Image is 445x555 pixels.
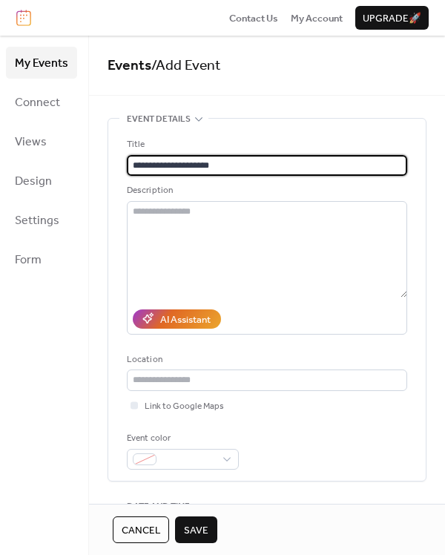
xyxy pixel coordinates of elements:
[6,243,77,275] a: Form
[15,249,42,272] span: Form
[291,11,343,26] span: My Account
[133,309,221,329] button: AI Assistant
[160,312,211,327] div: AI Assistant
[113,516,169,543] button: Cancel
[127,352,404,367] div: Location
[145,399,224,414] span: Link to Google Maps
[15,131,47,154] span: Views
[127,112,191,127] span: Event details
[15,209,59,232] span: Settings
[15,91,60,114] span: Connect
[122,523,160,538] span: Cancel
[291,10,343,25] a: My Account
[6,47,77,79] a: My Events
[6,165,77,197] a: Design
[6,204,77,236] a: Settings
[108,52,151,79] a: Events
[151,52,221,79] span: / Add Event
[127,431,236,446] div: Event color
[6,125,77,157] a: Views
[184,523,208,538] span: Save
[363,11,421,26] span: Upgrade 🚀
[127,499,190,514] span: Date and time
[229,11,278,26] span: Contact Us
[6,86,77,118] a: Connect
[175,516,217,543] button: Save
[127,183,404,198] div: Description
[15,170,52,193] span: Design
[15,52,68,75] span: My Events
[229,10,278,25] a: Contact Us
[16,10,31,26] img: logo
[127,137,404,152] div: Title
[355,6,429,30] button: Upgrade🚀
